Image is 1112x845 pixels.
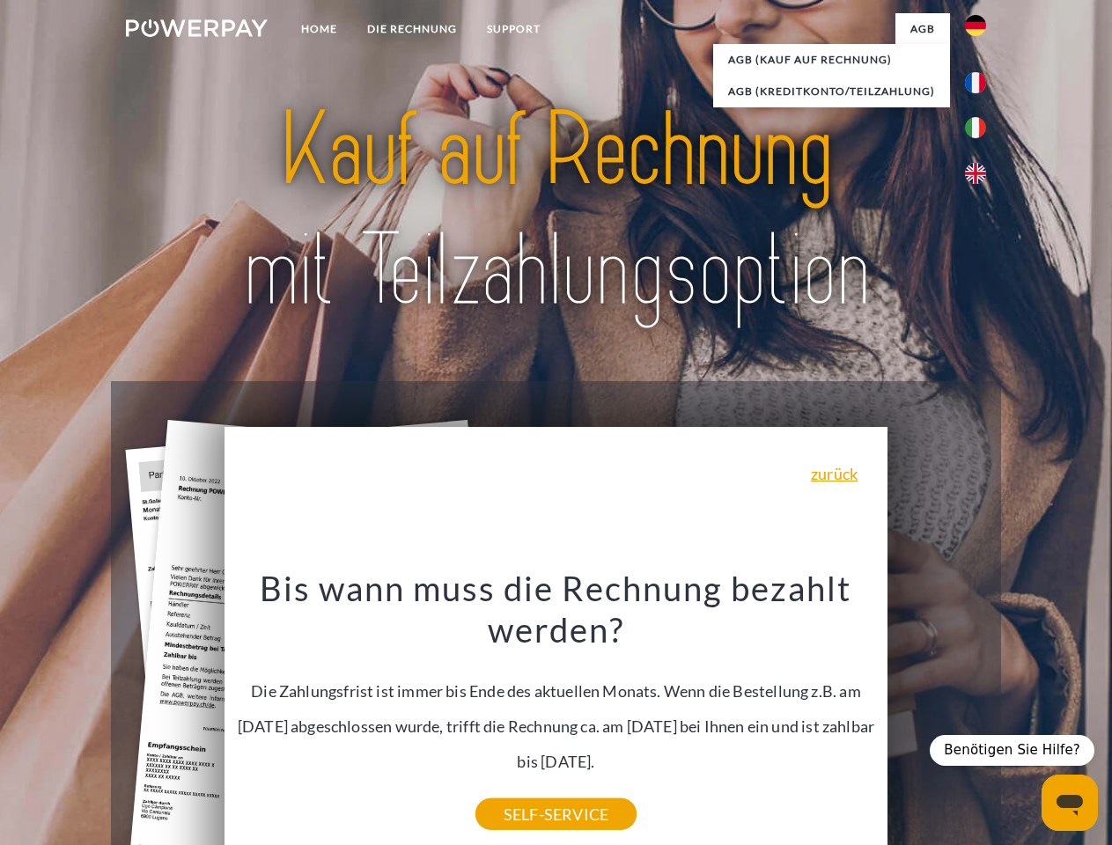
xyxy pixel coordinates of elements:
[713,44,950,76] a: AGB (Kauf auf Rechnung)
[965,117,986,138] img: it
[930,735,1094,766] div: Benötigen Sie Hilfe?
[895,13,950,45] a: agb
[235,567,878,651] h3: Bis wann muss die Rechnung bezahlt werden?
[965,15,986,36] img: de
[352,13,472,45] a: DIE RECHNUNG
[475,798,637,830] a: SELF-SERVICE
[286,13,352,45] a: Home
[126,19,268,37] img: logo-powerpay-white.svg
[1042,775,1098,831] iframe: Schaltfläche zum Öffnen des Messaging-Fensters; Konversation läuft
[811,466,858,481] a: zurück
[965,163,986,184] img: en
[235,567,878,814] div: Die Zahlungsfrist ist immer bis Ende des aktuellen Monats. Wenn die Bestellung z.B. am [DATE] abg...
[168,84,944,337] img: title-powerpay_de.svg
[472,13,556,45] a: SUPPORT
[965,72,986,93] img: fr
[713,76,950,107] a: AGB (Kreditkonto/Teilzahlung)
